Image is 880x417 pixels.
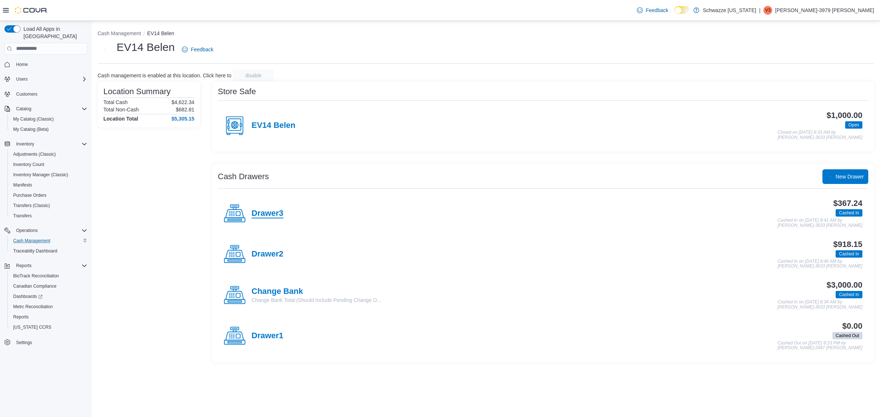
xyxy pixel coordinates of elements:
a: Traceabilty Dashboard [10,247,60,255]
h4: Drawer1 [252,331,283,341]
button: [US_STATE] CCRS [7,322,90,332]
p: Cashed Out on [DATE] 8:23 PM by [PERSON_NAME]-2947 [PERSON_NAME] [778,341,862,351]
span: Home [16,62,28,67]
button: Reports [7,312,90,322]
span: Traceabilty Dashboard [10,247,87,255]
span: Cashed In [836,291,862,298]
button: Transfers [7,211,90,221]
span: Transfers [10,211,87,220]
button: Traceabilty Dashboard [7,246,90,256]
a: Settings [13,338,35,347]
span: Traceabilty Dashboard [13,248,57,254]
span: Catalog [16,106,31,112]
a: Home [13,60,31,69]
a: Inventory Count [10,160,47,169]
a: Reports [10,313,32,321]
p: Schwazze [US_STATE] [703,6,756,15]
span: My Catalog (Classic) [10,115,87,123]
a: Canadian Compliance [10,282,59,291]
span: Cashed In [836,209,862,217]
button: Inventory Count [7,159,90,170]
span: BioTrack Reconciliation [13,273,59,279]
span: Purchase Orders [10,191,87,200]
button: Home [1,59,90,70]
span: My Catalog (Beta) [13,126,49,132]
button: My Catalog (Beta) [7,124,90,134]
button: My Catalog (Classic) [7,114,90,124]
span: [US_STATE] CCRS [13,324,51,330]
a: Cash Management [10,236,53,245]
span: Inventory [13,140,87,148]
span: Users [13,75,87,84]
a: Transfers (Classic) [10,201,53,210]
span: My Catalog (Classic) [13,116,54,122]
button: Settings [1,337,90,347]
span: Metrc Reconciliation [13,304,53,310]
a: BioTrack Reconciliation [10,272,62,280]
a: My Catalog (Classic) [10,115,57,123]
nav: Complex example [4,56,87,367]
h4: Location Total [103,116,138,122]
button: Catalog [1,104,90,114]
h3: $0.00 [842,322,862,331]
button: Inventory [13,140,37,148]
button: Users [1,74,90,84]
span: Operations [16,228,38,233]
span: Reports [13,314,29,320]
a: Manifests [10,181,35,189]
a: Feedback [179,42,216,57]
span: Transfers [13,213,32,219]
button: Transfers (Classic) [7,200,90,211]
h1: EV14 Belen [117,40,175,55]
a: Purchase Orders [10,191,49,200]
a: [US_STATE] CCRS [10,323,54,332]
p: Cashed In on [DATE] 8:34 AM by [PERSON_NAME]-3633 [PERSON_NAME] [778,300,862,310]
a: Dashboards [10,292,45,301]
span: Cash Management [13,238,50,244]
h3: $1,000.00 [826,111,862,120]
p: [PERSON_NAME]-3979 [PERSON_NAME] [775,6,874,15]
span: Catalog [13,104,87,113]
span: Adjustments (Classic) [10,150,87,159]
span: Cash Management [10,236,87,245]
span: Cashed In [839,251,859,257]
p: Closed on [DATE] 8:33 AM by [PERSON_NAME]-3633 [PERSON_NAME] [778,130,862,140]
span: Customers [16,91,37,97]
span: BioTrack Reconciliation [10,272,87,280]
span: Dashboards [13,294,43,299]
span: Settings [13,337,87,347]
button: Reports [1,261,90,271]
a: My Catalog (Beta) [10,125,52,134]
span: Open [845,121,862,129]
span: Cashed Out [836,332,859,339]
button: Inventory Manager (Classic) [7,170,90,180]
nav: An example of EuiBreadcrumbs [98,30,874,38]
span: New Drawer [836,173,864,180]
h3: $3,000.00 [826,281,862,289]
h4: Drawer3 [252,209,283,218]
span: Feedback [191,46,213,53]
p: | [759,6,760,15]
button: Next [98,42,112,57]
span: Canadian Compliance [13,283,56,289]
span: Load All Apps in [GEOGRAPHIC_DATA] [21,25,87,40]
span: Washington CCRS [10,323,87,332]
p: $682.81 [176,107,194,112]
button: New Drawer [822,169,868,184]
button: Operations [13,226,41,235]
button: Catalog [13,104,34,113]
span: Dashboards [10,292,87,301]
span: Open [848,122,859,128]
span: Users [16,76,27,82]
span: Inventory Count [13,162,44,167]
span: Inventory Manager (Classic) [13,172,68,178]
a: Transfers [10,211,34,220]
button: Cash Management [98,30,141,36]
span: V3 [765,6,771,15]
span: Purchase Orders [13,192,47,198]
h4: Drawer2 [252,250,283,259]
span: Cashed In [839,291,859,298]
span: Home [13,60,87,69]
a: Feedback [634,3,671,18]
